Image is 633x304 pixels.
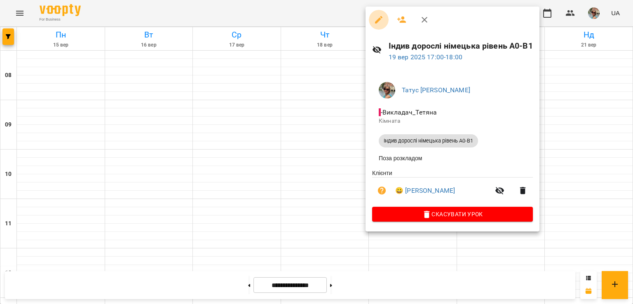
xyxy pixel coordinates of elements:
[389,40,533,52] h6: Індив дорослі німецька рівень А0-В1
[379,209,526,219] span: Скасувати Урок
[402,86,470,94] a: Татус [PERSON_NAME]
[372,151,533,166] li: Поза розкладом
[379,117,526,125] p: Кімната
[372,169,533,207] ul: Клієнти
[379,82,395,98] img: c60d69aa28f39c4e5a28205d290cb496.jpg
[379,108,439,116] span: - Викладач_Тетяна
[389,53,462,61] a: 19 вер 2025 17:00-18:00
[372,181,392,201] button: Візит ще не сплачено. Додати оплату?
[372,207,533,222] button: Скасувати Урок
[379,137,478,145] span: Індив дорослі німецька рівень А0-В1
[395,186,455,196] a: 😀 [PERSON_NAME]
